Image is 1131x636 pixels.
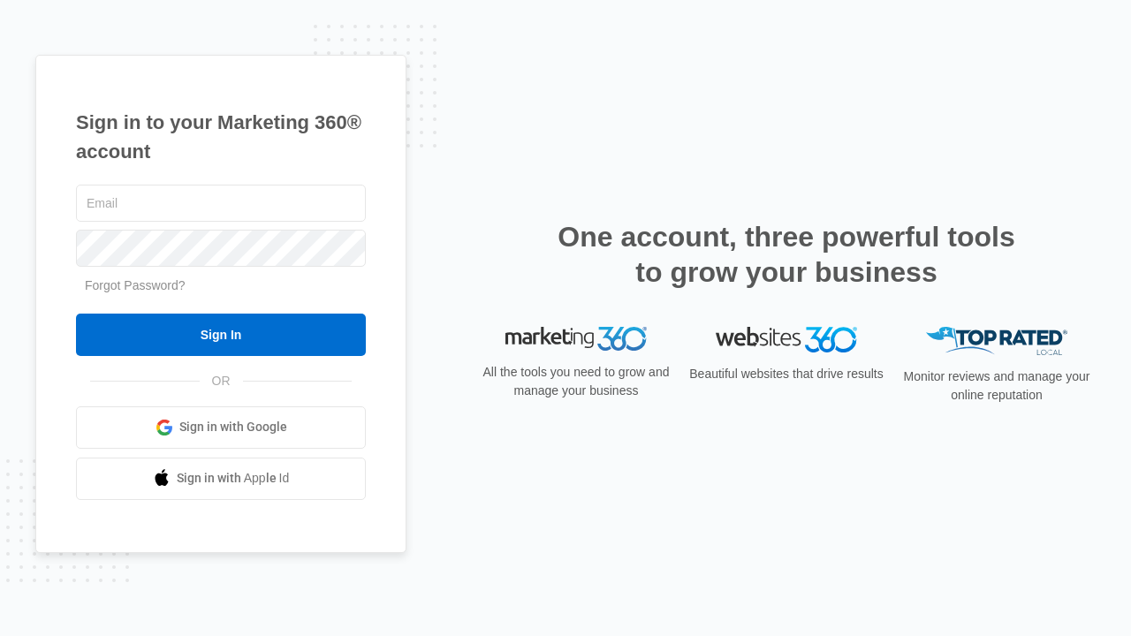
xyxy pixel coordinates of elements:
[76,458,366,500] a: Sign in with Apple Id
[687,365,885,383] p: Beautiful websites that drive results
[85,278,186,292] a: Forgot Password?
[505,327,647,352] img: Marketing 360
[200,372,243,390] span: OR
[76,108,366,166] h1: Sign in to your Marketing 360® account
[552,219,1021,290] h2: One account, three powerful tools to grow your business
[76,406,366,449] a: Sign in with Google
[179,418,287,436] span: Sign in with Google
[76,185,366,222] input: Email
[477,363,675,400] p: All the tools you need to grow and manage your business
[716,327,857,352] img: Websites 360
[177,469,290,488] span: Sign in with Apple Id
[898,367,1096,405] p: Monitor reviews and manage your online reputation
[76,314,366,356] input: Sign In
[926,327,1067,356] img: Top Rated Local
